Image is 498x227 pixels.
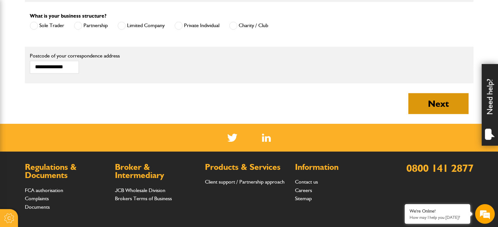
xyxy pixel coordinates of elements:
h2: Regulations & Documents [25,163,108,180]
label: Postcode of your correspondence address [30,53,130,58]
a: Brokers Terms of Business [115,195,172,202]
img: Twitter [227,134,237,142]
a: Documents [25,204,50,210]
a: Sitemap [295,195,312,202]
img: d_20077148190_company_1631870298795_20077148190 [11,36,28,45]
a: JCB Wholesale Division [115,187,165,193]
input: Enter your phone number [9,99,120,113]
input: Enter your last name [9,60,120,75]
div: We're Online! [410,208,465,214]
label: Charity / Club [229,22,268,30]
a: Careers [295,187,312,193]
button: Next [408,93,469,114]
a: 0800 141 2877 [406,162,473,174]
div: Minimize live chat window [107,3,123,19]
p: How may I help you today? [410,215,465,220]
a: Complaints [25,195,49,202]
h2: Information [295,163,378,171]
em: Start Chat [89,178,119,186]
a: Contact us [295,179,318,185]
label: Private Individual [175,22,219,30]
a: Client support / Partnership approach [205,179,285,185]
img: Linked In [262,134,271,142]
a: FCA authorisation [25,187,63,193]
h2: Broker & Intermediary [115,163,198,180]
a: LinkedIn [262,134,271,142]
input: Enter your email address [9,80,120,94]
label: Sole Trader [30,22,64,30]
div: Need help? [482,64,498,146]
div: Chat with us now [34,37,110,45]
h2: Products & Services [205,163,288,171]
textarea: Type your message and hit 'Enter' [9,118,120,172]
label: Limited Company [118,22,165,30]
label: Partnership [74,22,108,30]
label: What is your business structure? [30,13,106,19]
